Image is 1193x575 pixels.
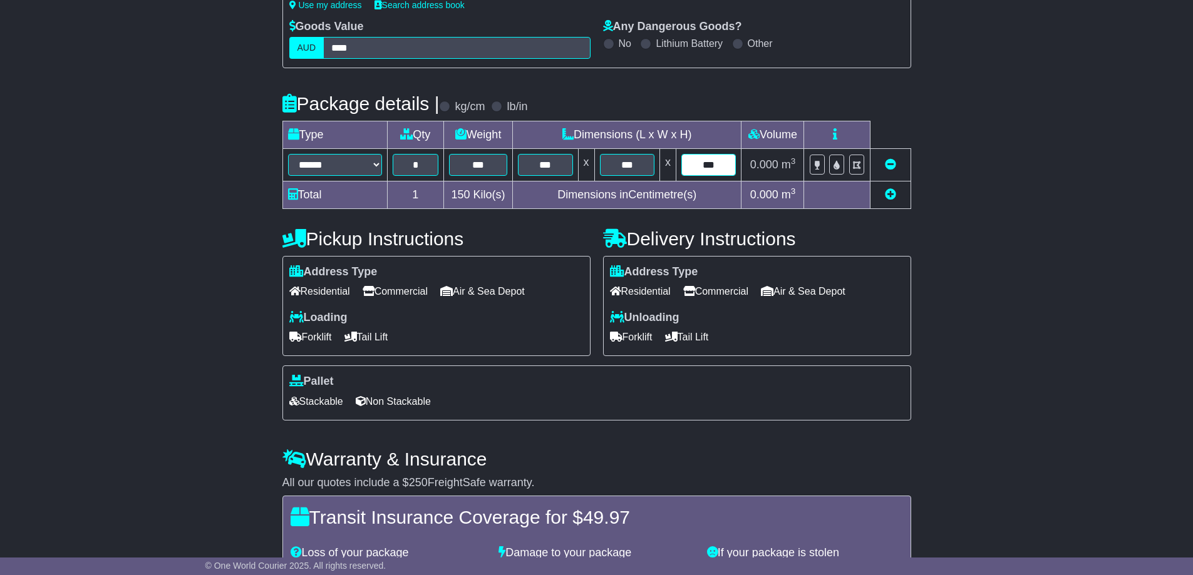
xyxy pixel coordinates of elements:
[289,327,332,347] span: Forklift
[782,158,796,171] span: m
[409,476,428,489] span: 250
[513,121,741,148] td: Dimensions (L x W x H)
[659,148,676,181] td: x
[444,121,513,148] td: Weight
[610,311,679,325] label: Unloading
[610,265,698,279] label: Address Type
[291,507,903,527] h4: Transit Insurance Coverage for $
[289,392,343,411] span: Stackable
[683,282,748,301] span: Commercial
[387,121,444,148] td: Qty
[513,181,741,208] td: Dimensions in Centimetre(s)
[282,93,440,114] h4: Package details |
[507,100,527,114] label: lb/in
[363,282,428,301] span: Commercial
[603,20,742,34] label: Any Dangerous Goods?
[603,228,911,249] h4: Delivery Instructions
[282,228,591,249] h4: Pickup Instructions
[356,392,431,411] span: Non Stackable
[748,38,773,49] label: Other
[610,282,671,301] span: Residential
[289,311,348,325] label: Loading
[444,181,513,208] td: Kilo(s)
[282,121,387,148] td: Type
[492,546,701,560] div: Damage to your package
[289,37,324,59] label: AUD
[610,327,653,347] span: Forklift
[791,186,796,196] sup: 3
[289,375,334,389] label: Pallet
[205,561,386,571] span: © One World Courier 2025. All rights reserved.
[741,121,804,148] td: Volume
[583,507,630,527] span: 49.97
[387,181,444,208] td: 1
[289,282,350,301] span: Residential
[282,476,911,490] div: All our quotes include a $ FreightSafe warranty.
[665,327,709,347] span: Tail Lift
[885,158,896,171] a: Remove this item
[289,265,378,279] label: Address Type
[440,282,525,301] span: Air & Sea Depot
[282,181,387,208] td: Total
[619,38,631,49] label: No
[452,188,470,201] span: 150
[701,546,909,560] div: If your package is stolen
[750,158,778,171] span: 0.000
[885,188,896,201] a: Add new item
[344,327,388,347] span: Tail Lift
[282,449,911,469] h4: Warranty & Insurance
[761,282,845,301] span: Air & Sea Depot
[455,100,485,114] label: kg/cm
[289,20,364,34] label: Goods Value
[578,148,594,181] td: x
[791,156,796,166] sup: 3
[284,546,493,560] div: Loss of your package
[782,188,796,201] span: m
[750,188,778,201] span: 0.000
[656,38,723,49] label: Lithium Battery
